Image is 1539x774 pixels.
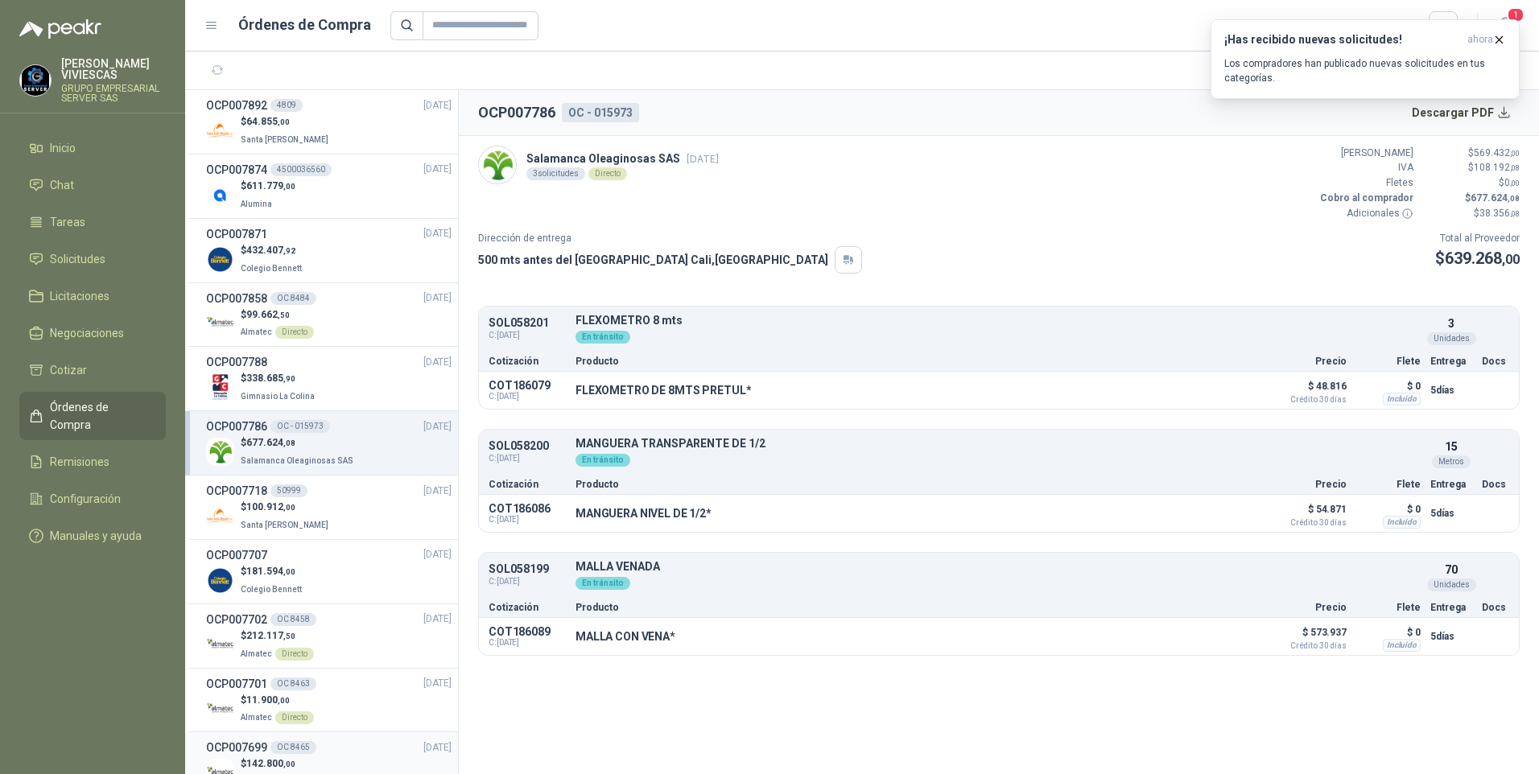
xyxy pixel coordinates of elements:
[576,331,630,344] div: En tránsito
[241,200,272,208] span: Alumina
[1427,578,1476,591] div: Unidades
[19,318,166,348] a: Negociaciones
[489,502,566,515] p: COT186086
[1435,231,1520,246] p: Total al Proveedor
[241,693,314,708] p: $
[241,327,272,336] span: Almatec
[489,515,566,525] span: C: [DATE]
[206,373,234,401] img: Company Logo
[489,603,566,612] p: Cotización
[1356,377,1421,396] p: $ 0
[1266,623,1347,650] p: $ 573.937
[246,566,295,577] span: 181.594
[241,264,302,273] span: Colegio Bennett
[1383,393,1421,406] div: Incluido
[19,244,166,274] a: Solicitudes
[241,307,314,323] p: $
[283,760,295,768] span: ,00
[1266,519,1347,527] span: Crédito 30 días
[206,675,267,693] h3: OCP007701
[50,213,85,231] span: Tareas
[576,630,675,643] p: MALLA CON VENA*
[1423,191,1520,206] p: $
[1474,162,1520,173] span: 108.192
[206,97,267,114] h3: OCP007892
[206,566,234,595] img: Company Logo
[206,225,452,276] a: OCP007871[DATE] Company Logo$432.407,92Colegio Bennett
[283,632,295,640] span: ,50
[275,326,314,339] div: Directo
[1445,561,1458,578] p: 70
[1356,623,1421,642] p: $ 0
[1224,33,1461,47] h3: ¡Has recibido nuevas solicitudes!
[19,447,166,477] a: Remisiones
[423,162,452,177] span: [DATE]
[489,356,566,366] p: Cotización
[1445,438,1458,455] p: 15
[1482,356,1509,366] p: Docs
[489,440,566,452] p: SOL058200
[241,435,357,451] p: $
[1423,160,1520,175] p: $
[489,480,566,489] p: Cotización
[19,521,166,551] a: Manuales y ayuda
[478,231,862,246] p: Dirección de entrega
[1430,381,1472,400] p: 5 días
[423,419,452,434] span: [DATE]
[283,503,295,512] span: ,00
[270,292,316,305] div: OC 8484
[1510,163,1520,172] span: ,08
[61,84,166,103] p: GRUPO EMPRESARIAL SERVER SAS
[241,500,332,515] p: $
[275,648,314,661] div: Directo
[50,398,151,434] span: Órdenes de Compra
[246,630,295,641] span: 212.117
[588,167,627,180] div: Directo
[206,418,267,435] h3: OCP007786
[283,438,295,447] span: ,08
[1510,179,1520,187] span: ,00
[270,420,330,433] div: OC - 015973
[489,625,566,638] p: COT186089
[1491,11,1520,40] button: 1
[206,290,267,307] h3: OCP007858
[241,564,305,579] p: $
[270,484,307,497] div: 50999
[206,739,267,756] h3: OCP007699
[1430,480,1472,489] p: Entrega
[1317,160,1413,175] p: IVA
[1317,206,1413,221] p: Adicionales
[423,547,452,562] span: [DATE]
[206,290,452,340] a: OCP007858OC 8484[DATE] Company Logo$99.662,50AlmatecDirecto
[1508,194,1520,203] span: ,08
[206,97,452,147] a: OCP0078924809[DATE] Company Logo$64.855,00Santa [PERSON_NAME]
[241,179,295,194] p: $
[206,631,234,659] img: Company Logo
[1510,209,1520,218] span: ,08
[423,676,452,691] span: [DATE]
[270,163,332,176] div: 4500036560
[1435,246,1520,271] p: $
[206,611,452,661] a: OCP007702OC 8458[DATE] Company Logo$212.117,50AlmatecDirecto
[19,207,166,237] a: Tareas
[241,243,305,258] p: $
[241,649,272,658] span: Almatec
[478,251,828,269] p: 500 mts antes del [GEOGRAPHIC_DATA] Cali , [GEOGRAPHIC_DATA]
[206,482,267,500] h3: OCP007718
[1266,396,1347,404] span: Crédito 30 días
[246,501,295,513] span: 100.912
[489,392,566,401] span: C: [DATE]
[1423,175,1520,191] p: $
[489,317,566,329] p: SOL058201
[50,361,87,379] span: Cotizar
[1507,7,1525,23] span: 1
[19,281,166,311] a: Licitaciones
[1266,642,1347,650] span: Crédito 30 días
[423,226,452,241] span: [DATE]
[61,58,166,80] p: [PERSON_NAME] VIVIESCAS
[479,146,516,183] img: Company Logo
[1430,627,1472,646] p: 5 días
[1423,146,1520,161] p: $
[1467,33,1493,47] span: ahora
[489,563,566,575] p: SOL058199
